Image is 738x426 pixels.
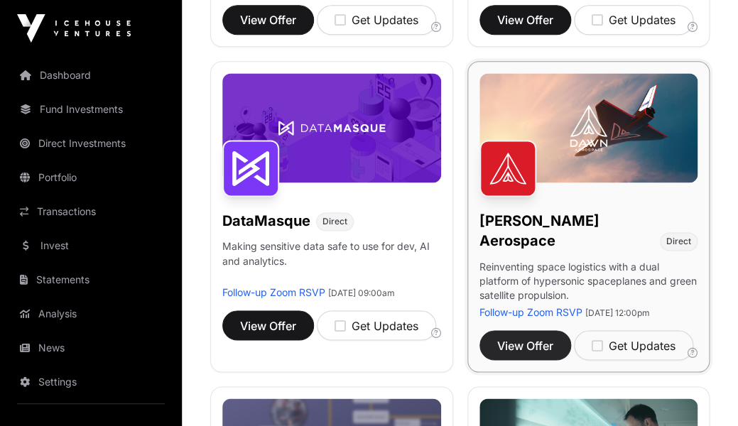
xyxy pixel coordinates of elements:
[479,211,655,251] h1: [PERSON_NAME] Aerospace
[335,11,418,28] div: Get Updates
[479,5,571,35] button: View Offer
[222,285,325,297] a: Follow-up Zoom RSVP
[574,330,693,360] button: Get Updates
[328,287,395,297] span: [DATE] 09:00am
[222,73,441,182] img: DataMasque-Banner.jpg
[497,11,553,28] span: View Offer
[11,128,170,159] a: Direct Investments
[11,162,170,193] a: Portfolio
[667,358,738,426] iframe: Chat Widget
[592,11,675,28] div: Get Updates
[222,239,441,285] p: Making sensitive data safe to use for dev, AI and analytics.
[585,307,650,317] span: [DATE] 12:00pm
[11,60,170,91] a: Dashboard
[322,216,347,227] span: Direct
[222,211,310,231] h1: DataMasque
[479,259,698,305] p: Reinventing space logistics with a dual platform of hypersonic spaceplanes and green satellite pr...
[222,140,279,197] img: DataMasque
[11,298,170,329] a: Analysis
[317,310,436,340] button: Get Updates
[479,330,571,360] button: View Offer
[479,140,536,197] img: Dawn Aerospace
[222,310,314,340] button: View Offer
[574,5,693,35] button: Get Updates
[11,264,170,295] a: Statements
[240,317,296,334] span: View Offer
[335,317,418,334] div: Get Updates
[17,14,131,43] img: Icehouse Ventures Logo
[11,230,170,261] a: Invest
[11,366,170,398] a: Settings
[666,236,691,247] span: Direct
[11,332,170,364] a: News
[592,337,675,354] div: Get Updates
[222,5,314,35] button: View Offer
[497,337,553,354] span: View Offer
[240,11,296,28] span: View Offer
[11,94,170,125] a: Fund Investments
[317,5,436,35] button: Get Updates
[479,73,698,182] img: Dawn-Banner.jpg
[479,305,582,317] a: Follow-up Zoom RSVP
[11,196,170,227] a: Transactions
